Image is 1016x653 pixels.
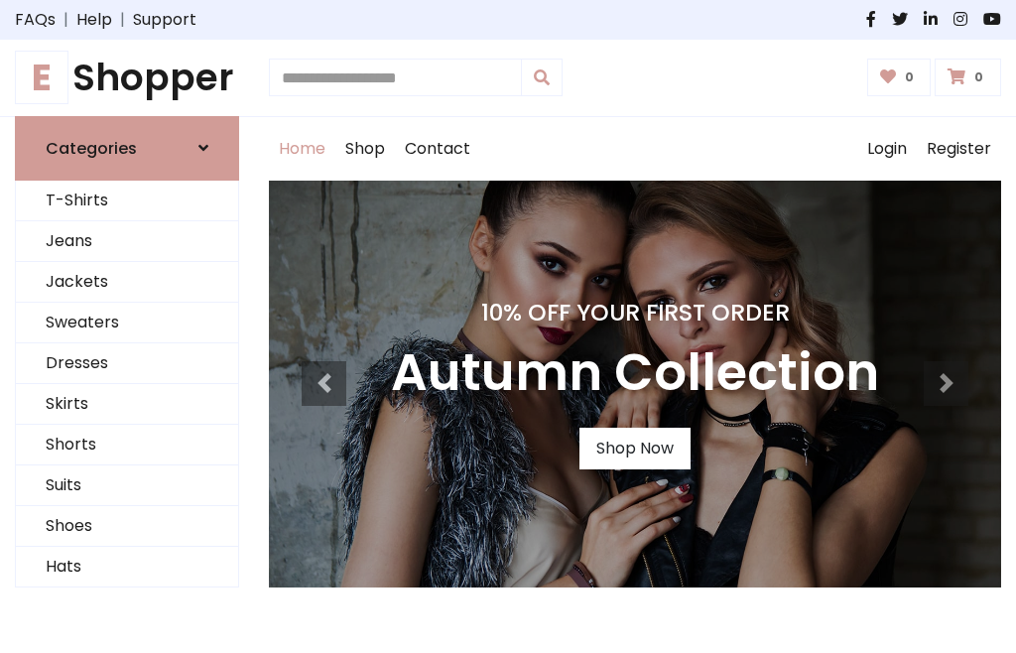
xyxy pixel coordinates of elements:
a: Shoes [16,506,238,547]
a: Jackets [16,262,238,303]
a: Register [917,117,1001,181]
a: Hats [16,547,238,588]
a: 0 [867,59,932,96]
span: E [15,51,68,104]
span: 0 [969,68,988,86]
a: EShopper [15,56,239,100]
a: Categories [15,116,239,181]
a: Help [76,8,112,32]
span: 0 [900,68,919,86]
a: Shorts [16,425,238,465]
a: Suits [16,465,238,506]
a: Support [133,8,196,32]
a: Skirts [16,384,238,425]
a: Login [857,117,917,181]
a: 0 [935,59,1001,96]
h1: Shopper [15,56,239,100]
h4: 10% Off Your First Order [391,299,879,326]
h6: Categories [46,139,137,158]
a: Shop Now [579,428,691,469]
a: Home [269,117,335,181]
a: Sweaters [16,303,238,343]
a: Shop [335,117,395,181]
a: T-Shirts [16,181,238,221]
a: Dresses [16,343,238,384]
a: Jeans [16,221,238,262]
a: FAQs [15,8,56,32]
span: | [112,8,133,32]
h3: Autumn Collection [391,342,879,404]
a: Contact [395,117,480,181]
span: | [56,8,76,32]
